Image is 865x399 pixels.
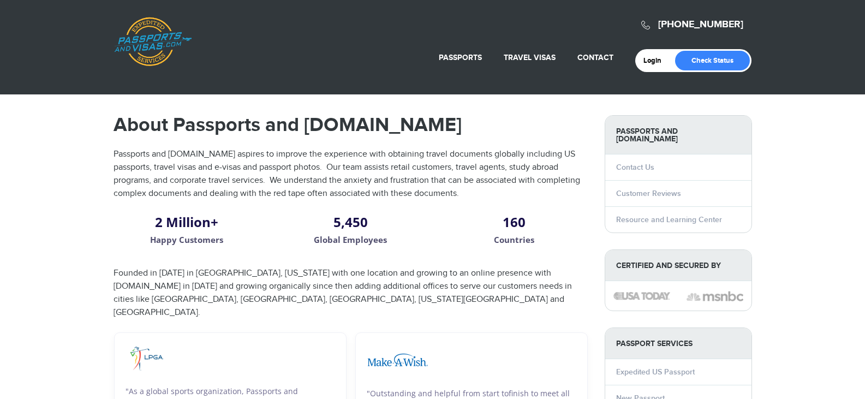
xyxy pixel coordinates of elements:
[114,267,588,319] p: Founded in [DATE] in [GEOGRAPHIC_DATA], [US_STATE] with one location and growing to an online pre...
[114,17,192,66] a: Passports & [DOMAIN_NAME]
[504,53,556,62] a: Travel Visas
[114,219,261,225] h2: 2 Million+
[114,234,261,246] p: Happy Customers
[605,116,751,154] strong: Passports and [DOMAIN_NAME]
[114,115,588,135] h1: About Passports and [DOMAIN_NAME]
[126,344,166,374] img: image description
[675,51,750,70] a: Check Status
[616,189,681,198] a: Customer Reviews
[616,215,722,224] a: Resource and Learning Center
[658,19,743,31] a: [PHONE_NUMBER]
[577,53,613,62] a: Contact
[643,56,669,65] a: Login
[613,292,670,300] img: image description
[277,234,424,246] p: Global Employees
[439,53,482,62] a: Passports
[440,234,588,246] p: Countries
[605,328,751,359] strong: PASSPORT SERVICES
[277,219,424,225] h2: 5,450
[440,219,588,225] h2: 160
[616,163,654,172] a: Contact Us
[687,290,743,303] img: image description
[605,250,751,281] strong: Certified and Secured by
[616,367,695,377] a: Expedited US Passport
[367,344,429,376] img: image description
[114,148,588,200] p: Passports and [DOMAIN_NAME] aspires to improve the experience with obtaining travel documents glo...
